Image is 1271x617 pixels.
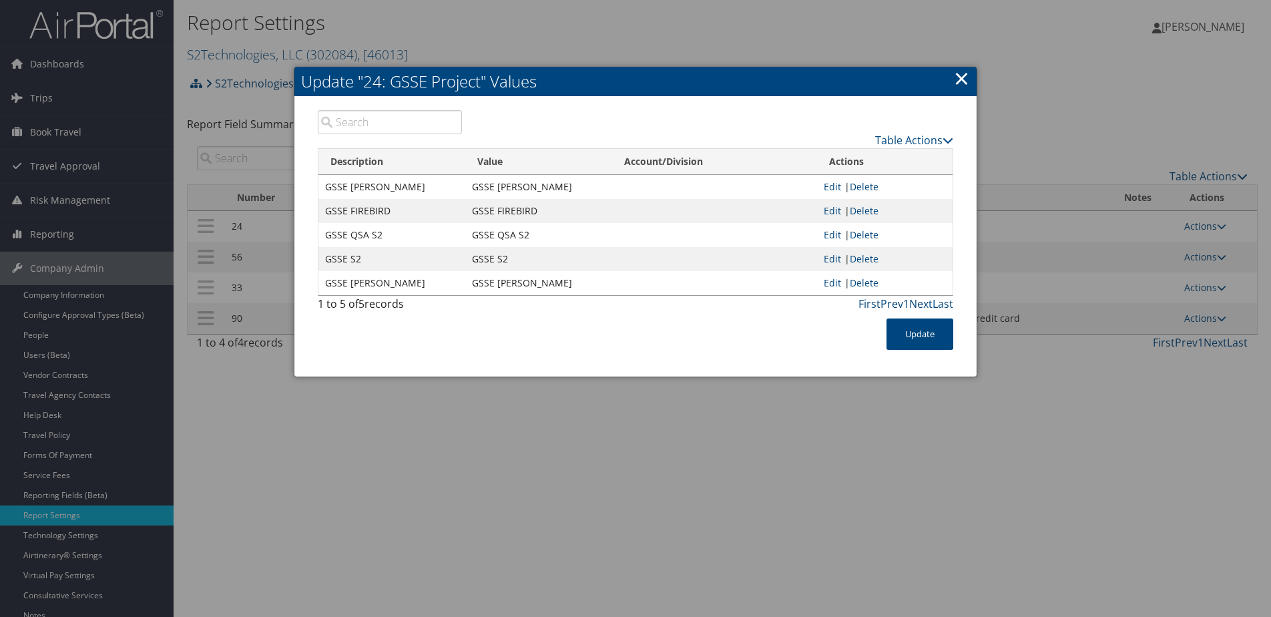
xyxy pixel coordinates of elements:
[886,319,953,350] button: Update
[318,223,465,247] td: GSSE QSA S2
[465,271,612,295] td: GSSE [PERSON_NAME]
[880,296,903,311] a: Prev
[903,296,909,311] a: 1
[933,296,953,311] a: Last
[358,296,364,311] span: 5
[817,199,953,223] td: |
[465,247,612,271] td: GSSE S2
[318,149,465,175] th: Description: activate to sort column descending
[465,223,612,247] td: GSSE QSA S2
[850,228,878,241] a: Delete
[875,133,953,148] a: Table Actions
[824,276,841,289] a: Edit
[954,65,969,91] a: ×
[318,271,465,295] td: GSSE [PERSON_NAME]
[318,110,462,134] input: Search
[817,149,953,175] th: Actions
[850,276,878,289] a: Delete
[824,180,841,193] a: Edit
[909,296,933,311] a: Next
[318,175,465,199] td: GSSE [PERSON_NAME]
[465,199,612,223] td: GSSE FIREBIRD
[824,204,841,217] a: Edit
[824,252,841,265] a: Edit
[824,228,841,241] a: Edit
[318,247,465,271] td: GSSE S2
[850,252,878,265] a: Delete
[817,175,953,199] td: |
[817,247,953,271] td: |
[318,199,465,223] td: GSSE FIREBIRD
[817,223,953,247] td: |
[465,149,612,175] th: Value: activate to sort column ascending
[817,271,953,295] td: |
[318,296,462,319] div: 1 to 5 of records
[850,180,878,193] a: Delete
[612,149,817,175] th: Account/Division: activate to sort column ascending
[294,67,977,96] h2: Update "24: GSSE Project" Values
[858,296,880,311] a: First
[850,204,878,217] a: Delete
[465,175,612,199] td: GSSE [PERSON_NAME]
